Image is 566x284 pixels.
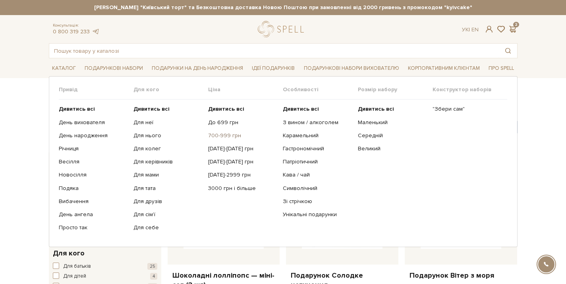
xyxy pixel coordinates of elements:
a: "Збери сам" [433,106,501,113]
span: Для батьків [63,263,91,271]
a: telegram [92,28,100,35]
a: Зі стрічкою [283,198,352,205]
a: Для нього [133,132,202,139]
a: Для себе [133,224,202,231]
a: День народження [59,132,127,139]
div: Каталог [49,76,518,247]
a: Для тата [133,185,202,192]
b: Дивитись всі [208,106,244,112]
a: Дивитись всі [59,106,127,113]
button: Для дітей 4 [53,272,157,280]
a: 3000 грн і більше [208,185,277,192]
a: logo [258,21,307,37]
a: Для керівників [133,158,202,165]
a: Вибачення [59,198,127,205]
a: 0 800 319 233 [53,28,90,35]
a: Дивитись всі [358,106,427,113]
a: Патріотичний [283,158,352,165]
span: 4 [150,273,157,280]
a: [DATE]-2999 грн [208,171,277,178]
a: Дивитись всі [208,106,277,113]
button: Пошук товару у каталозі [499,44,517,58]
a: Весілля [59,158,127,165]
span: Консультація: [53,23,100,28]
a: En [471,26,479,33]
span: Особливості [283,86,357,93]
a: День вихователя [59,119,127,126]
a: Новосілля [59,171,127,178]
a: Подарунки на День народження [149,62,246,75]
a: Про Spell [485,62,517,75]
a: 700-999 грн [208,132,277,139]
a: Великий [358,145,427,152]
a: Символічний [283,185,352,192]
span: Привід [59,86,133,93]
a: Для сім'ї [133,211,202,218]
b: Дивитись всі [133,106,170,112]
button: Для батьків 25 [53,263,157,271]
a: Просто так [59,224,127,231]
a: З вином / алкоголем [283,119,352,126]
span: Для кого [133,86,208,93]
a: Подарункові набори вихователю [301,61,402,75]
input: Пошук товару у каталозі [49,44,499,58]
b: Дивитись всі [59,106,95,112]
strong: [PERSON_NAME] "Київський торт" та Безкоштовна доставка Новою Поштою при замовленні від 2000 гриве... [49,4,518,11]
a: Для друзів [133,198,202,205]
b: Дивитись всі [283,106,319,112]
a: День ангела [59,211,127,218]
a: Ідеї подарунків [249,62,298,75]
a: [DATE]-[DATE] грн [208,158,277,165]
a: Дивитись всі [283,106,352,113]
a: Подарунок Вітер з моря [410,271,512,280]
a: До 699 грн [208,119,277,126]
span: Для дітей [63,272,86,280]
a: Річниця [59,145,127,152]
span: Для кого [53,248,85,259]
a: [DATE]-[DATE] грн [208,145,277,152]
a: Для колег [133,145,202,152]
a: Середній [358,132,427,139]
span: Розмір набору [358,86,433,93]
b: Дивитись всі [358,106,394,112]
span: Конструктор наборів [433,86,507,93]
a: Каталог [49,62,79,75]
div: Ук [462,26,479,33]
span: 25 [147,263,157,270]
a: Для мами [133,171,202,178]
span: Ціна [208,86,283,93]
a: Подяка [59,185,127,192]
span: | [469,26,470,33]
a: Дивитись всі [133,106,202,113]
a: Корпоративним клієнтам [405,61,483,75]
a: Для неї [133,119,202,126]
a: Гастрономічний [283,145,352,152]
a: Маленький [358,119,427,126]
a: Унікальні подарунки [283,211,352,218]
a: Подарункові набори [81,62,146,75]
a: Кава / чай [283,171,352,178]
a: Карамельний [283,132,352,139]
